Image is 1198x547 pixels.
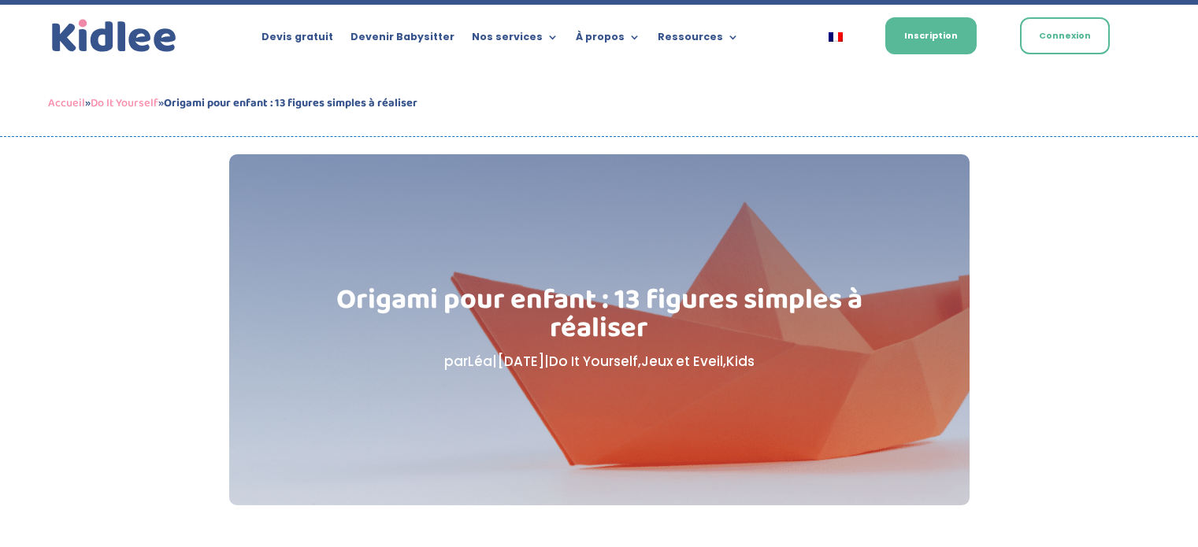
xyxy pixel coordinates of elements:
a: Léa [468,352,492,371]
span: » » [48,94,417,113]
a: Ressources [658,31,739,49]
a: Jeux et Eveil [641,352,723,371]
a: Connexion [1020,17,1110,54]
a: Accueil [48,94,85,113]
span: [DATE] [497,352,544,371]
h1: Origami pour enfant : 13 figures simples à réaliser [308,286,890,350]
p: par | | , , [308,350,890,373]
a: À propos [576,31,640,49]
a: Do It Yourself [549,352,638,371]
a: Devenir Babysitter [350,31,454,49]
a: Inscription [885,17,977,54]
img: Français [829,32,843,42]
img: logo_kidlee_bleu [48,16,180,57]
a: Kidlee Logo [48,16,180,57]
a: Devis gratuit [261,31,333,49]
a: Do It Yourself [91,94,158,113]
a: Nos services [472,31,558,49]
a: Kids [726,352,755,371]
strong: Origami pour enfant : 13 figures simples à réaliser [164,94,417,113]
